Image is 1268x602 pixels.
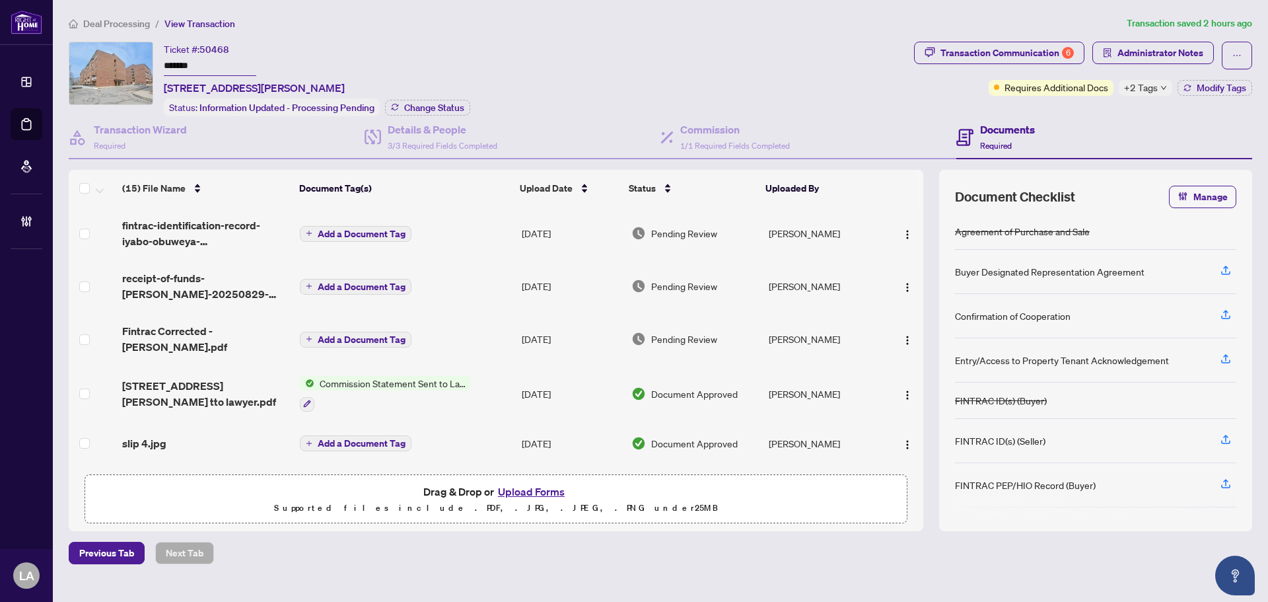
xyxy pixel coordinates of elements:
[117,170,294,207] th: (15) File Name
[306,283,312,289] span: plus
[122,378,289,410] span: [STREET_ADDRESS][PERSON_NAME] tto lawyer.pdf
[93,500,899,516] p: Supported files include .PDF, .JPG, .JPEG, .PNG under 25 MB
[516,207,626,260] td: [DATE]
[199,44,229,56] span: 50468
[1124,80,1158,95] span: +2 Tags
[631,332,646,346] img: Document Status
[651,387,738,401] span: Document Approved
[763,365,884,422] td: [PERSON_NAME]
[1160,85,1167,91] span: down
[955,393,1047,408] div: FINTRAC ID(s) (Buyer)
[980,122,1035,137] h4: Documents
[902,439,913,450] img: Logo
[164,18,235,30] span: View Transaction
[680,122,790,137] h4: Commission
[79,543,134,564] span: Previous Tab
[164,98,380,116] div: Status:
[300,225,411,242] button: Add a Document Tag
[651,332,717,346] span: Pending Review
[122,270,289,302] span: receipt-of-funds-[PERSON_NAME]-20250829-095216.pdf
[760,170,880,207] th: Uploaded By
[388,141,497,151] span: 3/3 Required Fields Completed
[763,465,884,521] td: [PERSON_NAME]
[94,122,187,137] h4: Transaction Wizard
[902,282,913,293] img: Logo
[897,328,918,350] button: Logo
[300,226,411,242] button: Add a Document Tag
[520,181,573,196] span: Upload Date
[631,226,646,241] img: Document Status
[1197,83,1246,93] span: Modify Tags
[763,422,884,465] td: [PERSON_NAME]
[629,181,656,196] span: Status
[763,313,884,365] td: [PERSON_NAME]
[294,170,515,207] th: Document Tag(s)
[19,566,34,585] span: LA
[955,309,1071,323] div: Confirmation of Cooperation
[651,279,717,293] span: Pending Review
[1193,186,1228,207] span: Manage
[314,376,471,391] span: Commission Statement Sent to Lawyer
[388,122,497,137] h4: Details & People
[516,465,626,521] td: [DATE]
[1178,80,1252,96] button: Modify Tags
[69,542,145,564] button: Previous Tab
[199,102,374,114] span: Information Updated - Processing Pending
[300,435,411,451] button: Add a Document Tag
[122,323,289,355] span: Fintrac Corrected - [PERSON_NAME].pdf
[300,376,471,412] button: Status IconCommission Statement Sent to Lawyer
[318,439,405,448] span: Add a Document Tag
[423,483,569,500] span: Drag & Drop or
[122,217,289,249] span: fintrac-identification-record-iyabo-obuweya-[PERSON_NAME]-20250829-100759.pdf
[516,313,626,365] td: [DATE]
[318,229,405,239] span: Add a Document Tag
[69,42,153,104] img: IMG-E12278128_1.jpg
[902,335,913,346] img: Logo
[897,433,918,454] button: Logo
[94,141,125,151] span: Required
[300,330,411,348] button: Add a Document Tag
[1232,51,1242,60] span: ellipsis
[318,335,405,344] span: Add a Document Tag
[385,100,470,116] button: Change Status
[1117,42,1203,63] span: Administrator Notes
[1127,16,1252,31] article: Transaction saved 2 hours ago
[318,282,405,291] span: Add a Document Tag
[69,19,78,28] span: home
[651,226,717,241] span: Pending Review
[955,264,1145,279] div: Buyer Designated Representation Agreement
[122,435,166,451] span: slip 4.jpg
[897,223,918,244] button: Logo
[980,141,1012,151] span: Required
[1004,80,1108,94] span: Requires Additional Docs
[1103,48,1112,57] span: solution
[306,336,312,342] span: plus
[155,542,214,564] button: Next Tab
[631,436,646,451] img: Document Status
[164,80,345,96] span: [STREET_ADDRESS][PERSON_NAME]
[680,141,790,151] span: 1/1 Required Fields Completed
[897,383,918,404] button: Logo
[623,170,760,207] th: Status
[902,229,913,240] img: Logo
[897,276,918,297] button: Logo
[164,42,229,57] div: Ticket #:
[85,475,907,524] span: Drag & Drop orUpload FormsSupported files include .PDF, .JPG, .JPEG, .PNG under25MB
[763,207,884,260] td: [PERSON_NAME]
[902,390,913,400] img: Logo
[300,376,314,391] img: Status Icon
[955,224,1090,239] div: Agreement of Purchase and Sale
[514,170,623,207] th: Upload Date
[914,42,1084,64] button: Transaction Communication6
[300,332,411,348] button: Add a Document Tag
[955,188,1075,206] span: Document Checklist
[940,42,1074,63] div: Transaction Communication
[763,260,884,313] td: [PERSON_NAME]
[955,353,1169,367] div: Entry/Access to Property Tenant Acknowledgement
[300,279,411,295] button: Add a Document Tag
[306,440,312,447] span: plus
[955,478,1096,492] div: FINTRAC PEP/HIO Record (Buyer)
[155,16,159,31] li: /
[300,278,411,295] button: Add a Document Tag
[631,387,646,401] img: Document Status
